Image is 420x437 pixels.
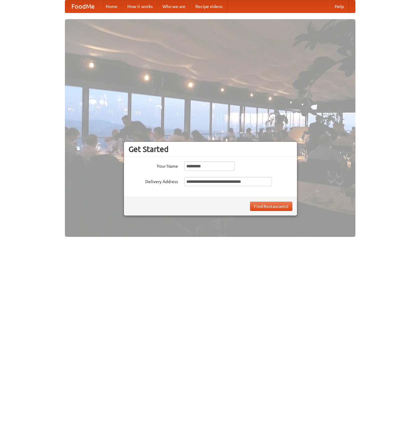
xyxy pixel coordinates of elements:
label: Delivery Address [129,177,178,185]
a: Who we are [158,0,190,13]
h3: Get Started [129,145,292,154]
button: Find Restaurants! [250,202,292,211]
a: FoodMe [65,0,101,13]
a: Help [330,0,349,13]
a: Recipe videos [190,0,227,13]
label: Your Name [129,162,178,169]
a: How it works [122,0,158,13]
a: Home [101,0,122,13]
